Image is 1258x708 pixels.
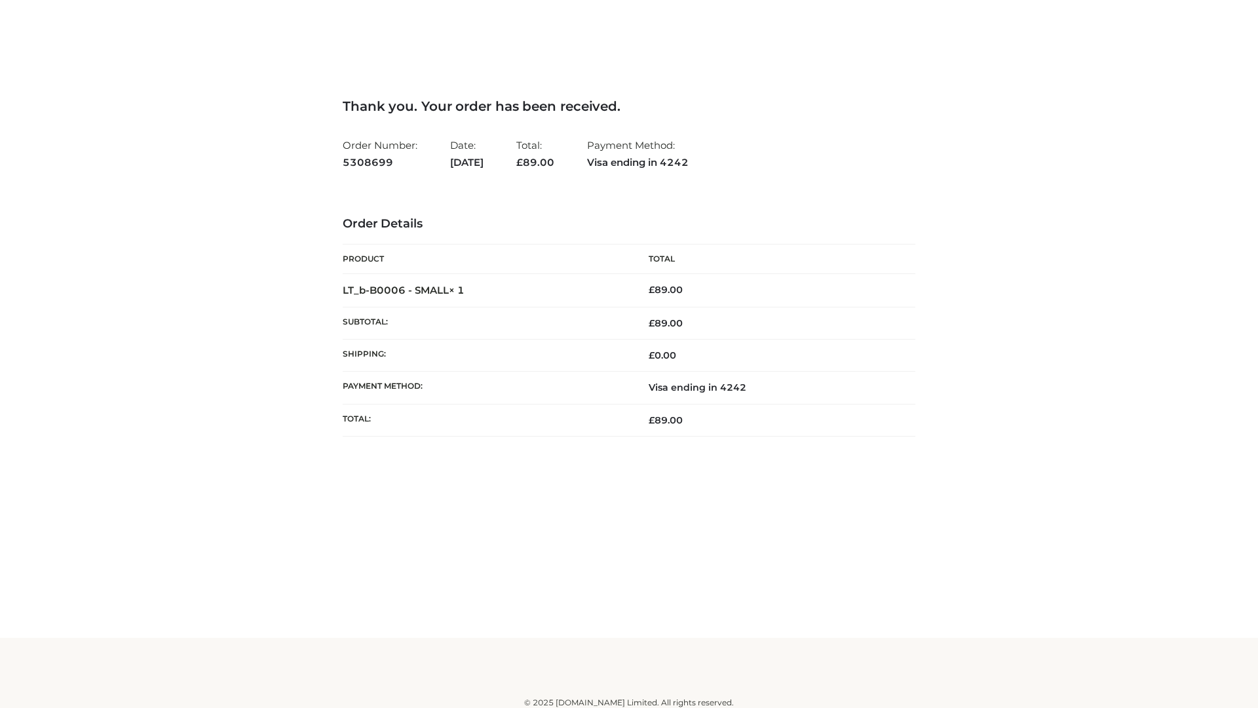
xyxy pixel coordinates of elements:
th: Payment method: [343,372,629,404]
span: £ [649,414,655,426]
h3: Thank you. Your order has been received. [343,98,915,114]
th: Product [343,245,629,274]
span: £ [649,349,655,361]
li: Order Number: [343,134,417,174]
span: 89.00 [649,414,683,426]
li: Date: [450,134,484,174]
li: Total: [516,134,554,174]
span: 89.00 [649,317,683,329]
span: £ [649,317,655,329]
span: £ [649,284,655,296]
th: Total: [343,404,629,436]
span: £ [516,156,523,168]
th: Shipping: [343,340,629,372]
th: Total [629,245,915,274]
bdi: 89.00 [649,284,683,296]
h3: Order Details [343,217,915,231]
strong: [DATE] [450,154,484,171]
td: Visa ending in 4242 [629,372,915,404]
strong: × 1 [449,284,465,296]
span: 89.00 [516,156,554,168]
strong: LT_b-B0006 - SMALL [343,284,465,296]
li: Payment Method: [587,134,689,174]
strong: Visa ending in 4242 [587,154,689,171]
bdi: 0.00 [649,349,676,361]
th: Subtotal: [343,307,629,339]
strong: 5308699 [343,154,417,171]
